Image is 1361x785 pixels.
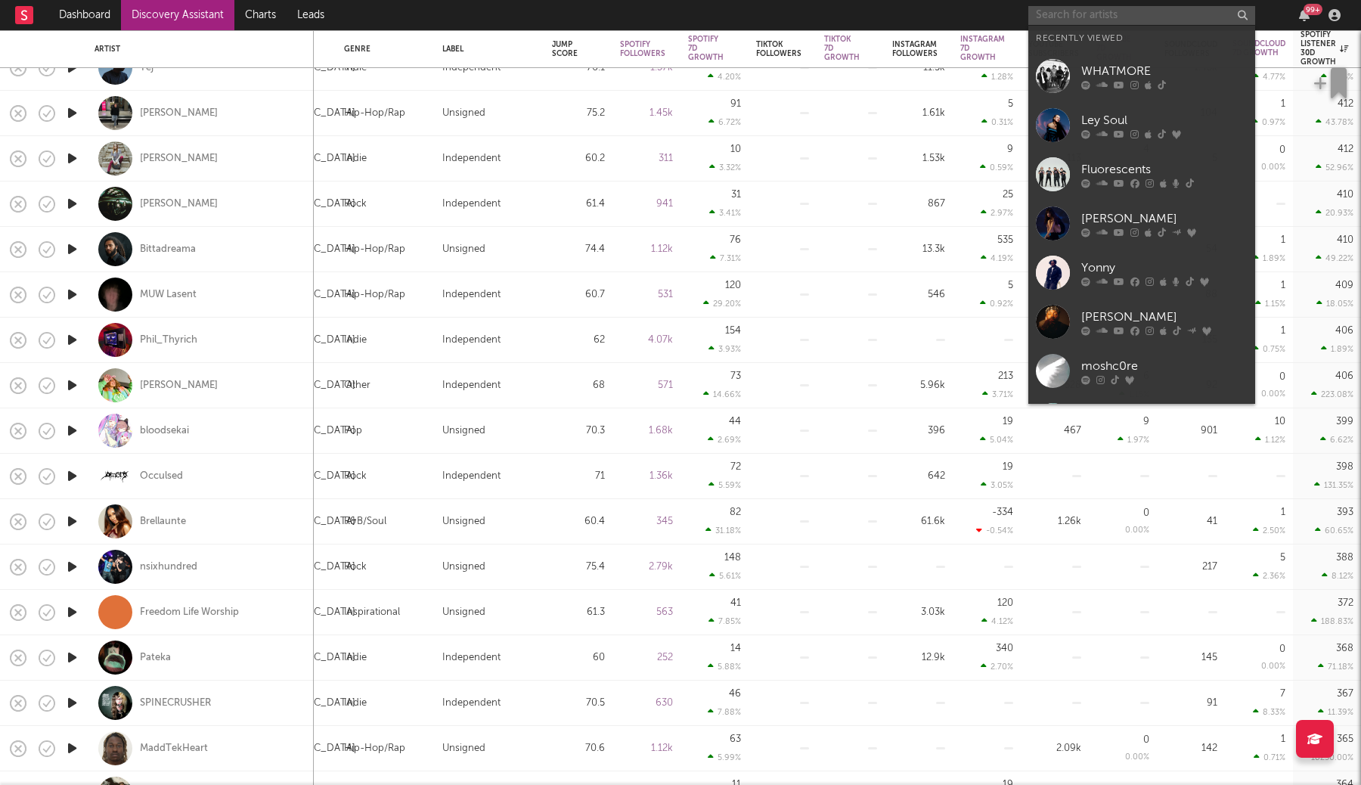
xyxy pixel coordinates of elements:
[344,195,367,213] div: Rock
[442,422,485,440] div: Unsigned
[1335,281,1353,290] div: 409
[892,603,945,622] div: 3.03k
[981,117,1013,127] div: 0.31 %
[140,424,189,438] a: bloodsekai
[1028,101,1255,150] a: Ley Soul
[1336,417,1353,427] div: 399
[725,281,741,290] div: 120
[552,513,605,531] div: 60.4
[1118,435,1149,445] div: 1.97 %
[725,326,741,336] div: 154
[1311,616,1353,626] div: 188.83 %
[344,45,420,54] div: Genre
[442,603,485,622] div: Unsigned
[552,240,605,259] div: 74.4
[710,253,741,263] div: 7.31 %
[1003,462,1013,472] div: 19
[1253,253,1285,263] div: 1.89 %
[442,558,485,576] div: Unsigned
[981,253,1013,263] div: 4.19 %
[892,286,945,304] div: 546
[140,606,239,619] a: Freedom Life Worship
[705,526,741,535] div: 31.18 %
[1164,422,1217,440] div: 901
[708,752,741,762] div: 5.99 %
[1028,513,1081,531] div: 1.26k
[703,389,741,399] div: 14.66 %
[1164,513,1217,531] div: 41
[552,195,605,213] div: 61.4
[709,208,741,218] div: 3.41 %
[1337,235,1353,245] div: 410
[1281,281,1285,290] div: 1
[1028,199,1255,248] a: [PERSON_NAME]
[997,235,1013,245] div: 535
[982,389,1013,399] div: 3.71 %
[620,40,665,58] div: Spotify Followers
[892,150,945,168] div: 1.53k
[140,470,183,483] a: Occulsed
[620,603,673,622] div: 563
[1007,144,1013,154] div: 9
[552,603,605,622] div: 61.3
[981,480,1013,490] div: 3.05 %
[1301,30,1348,67] div: Spotify Listener 30D Growth
[1281,99,1285,109] div: 1
[1311,389,1353,399] div: 223.08 %
[892,195,945,213] div: 867
[344,104,405,123] div: Hip-Hop/Rap
[709,571,741,581] div: 5.61 %
[1164,740,1217,758] div: 142
[140,243,196,256] a: Bittadreama
[1253,707,1285,717] div: 8.33 %
[708,72,741,82] div: 4.20 %
[824,35,860,62] div: Tiktok 7D Growth
[998,371,1013,381] div: 213
[140,742,208,756] a: MaddTekHeart
[1252,117,1285,127] div: 0.97 %
[730,644,741,653] div: 14
[442,45,529,54] div: Label
[344,422,362,440] div: Pop
[892,649,945,667] div: 12.9k
[1253,526,1285,535] div: 2.50 %
[730,144,741,154] div: 10
[1143,735,1149,745] div: 0
[620,286,673,304] div: 531
[708,616,741,626] div: 7.85 %
[730,371,741,381] div: 73
[1337,507,1353,517] div: 393
[997,598,1013,608] div: 120
[1081,209,1248,228] div: [PERSON_NAME]
[620,377,673,395] div: 571
[1261,390,1285,399] div: 0.00 %
[1336,553,1353,563] div: 388
[344,513,386,531] div: R&B/Soul
[442,195,501,213] div: Independent
[1281,326,1285,336] div: 1
[442,649,501,667] div: Independent
[620,422,673,440] div: 1.68k
[1281,734,1285,744] div: 1
[708,344,741,354] div: 3.93 %
[1255,299,1285,309] div: 1.15 %
[140,697,211,710] div: SPINECRUSHER
[730,734,741,744] div: 63
[1028,740,1081,758] div: 2.09k
[344,558,367,576] div: Rock
[344,331,367,349] div: Indie
[1028,51,1255,101] a: WHATMORE
[981,208,1013,218] div: 2.97 %
[442,377,501,395] div: Independent
[1003,417,1013,427] div: 19
[1125,526,1149,535] div: 0.00 %
[442,240,485,259] div: Unsigned
[442,513,485,531] div: Unsigned
[709,163,741,172] div: 3.32 %
[1279,644,1285,654] div: 0
[1081,111,1248,129] div: Ley Soul
[140,288,197,302] a: MUW Lasent
[1338,144,1353,154] div: 412
[708,117,741,127] div: 6.72 %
